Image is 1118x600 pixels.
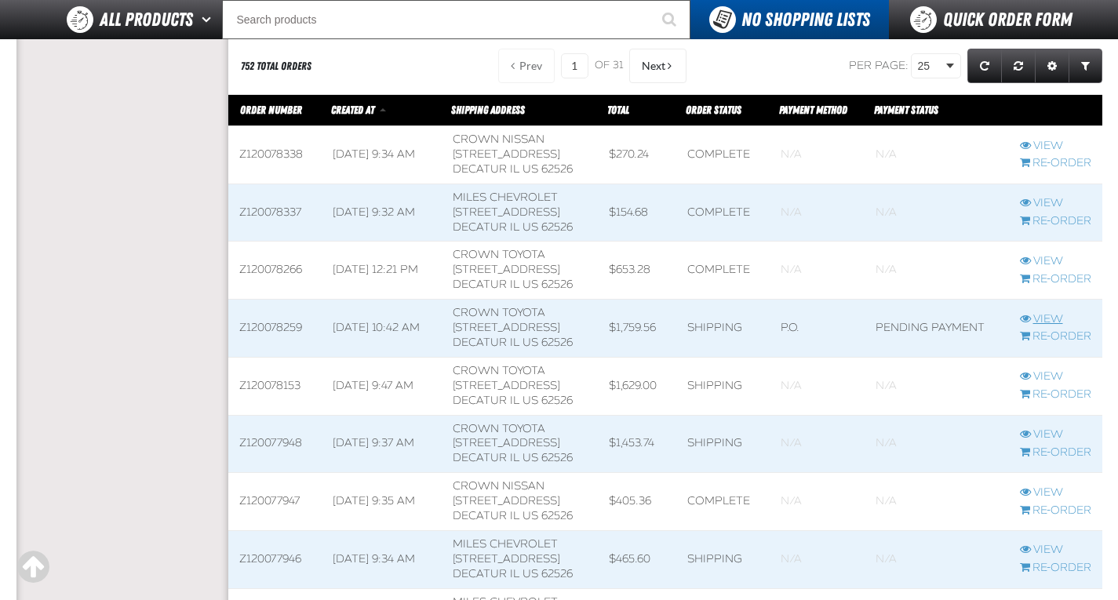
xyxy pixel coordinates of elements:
td: Blank [865,242,1008,300]
span: US [523,451,538,464]
a: Re-Order Z120078259 order [1020,329,1091,344]
td: [DATE] 9:32 AM [322,184,442,242]
span: Crown Toyota [453,422,545,435]
span: DECATUR [453,451,507,464]
td: Shipping [676,530,769,588]
span: DECATUR [453,509,507,522]
span: US [523,162,538,176]
a: Re-Order Z120078337 order [1020,214,1091,229]
td: Blank [865,126,1008,184]
td: $1,629.00 [598,357,677,415]
span: IL [510,567,519,580]
td: Shipping [676,415,769,473]
a: Re-Order Z120077946 order [1020,561,1091,576]
span: US [523,567,538,580]
a: View Z120078338 order [1020,139,1091,154]
a: Order Status [686,104,741,116]
span: Payment Method [779,104,847,116]
td: Complete [676,242,769,300]
span: DECATUR [453,220,507,234]
span: [STREET_ADDRESS] [453,205,560,219]
a: Refresh grid action [967,49,1002,83]
span: IL [510,278,519,291]
a: View Z120078337 order [1020,196,1091,211]
span: Order Number [240,104,302,116]
td: $270.24 [598,126,677,184]
bdo: 62526 [541,162,573,176]
a: View Z120078266 order [1020,254,1091,269]
a: View Z120078153 order [1020,369,1091,384]
td: Z120078259 [228,300,322,358]
a: View Z120077947 order [1020,485,1091,500]
td: [DATE] 12:21 PM [322,242,442,300]
span: 25 [918,58,943,75]
span: Crown Toyota [453,248,545,261]
td: Blank [865,184,1008,242]
span: [STREET_ADDRESS] [453,436,560,449]
a: Reset grid action [1001,49,1036,83]
span: Miles Chevrolet [453,191,558,204]
a: Re-Order Z120077948 order [1020,445,1091,460]
span: of 31 [595,59,623,73]
td: Blank [770,242,865,300]
span: US [523,509,538,522]
td: Shipping [676,300,769,358]
div: Scroll to the top [16,550,50,584]
span: Crown Nissan [453,479,544,493]
td: Blank [770,530,865,588]
span: [STREET_ADDRESS] [453,379,560,392]
span: All Products [100,5,193,34]
span: Total [607,104,629,116]
span: Crown Nissan [453,133,544,146]
td: [DATE] 10:42 AM [322,300,442,358]
span: [STREET_ADDRESS] [453,552,560,565]
td: [DATE] 9:35 AM [322,473,442,531]
td: Z120077947 [228,473,322,531]
td: Blank [770,357,865,415]
td: [DATE] 9:47 AM [322,357,442,415]
bdo: 62526 [541,220,573,234]
td: Z120077946 [228,530,322,588]
div: 752 Total Orders [241,59,311,74]
a: Created At [331,104,377,116]
span: IL [510,451,519,464]
bdo: 62526 [541,394,573,407]
td: P.O. [770,300,865,358]
span: No Shopping Lists [741,9,870,31]
span: [STREET_ADDRESS] [453,147,560,161]
span: DECATUR [453,162,507,176]
bdo: 62526 [541,278,573,291]
td: [DATE] 9:34 AM [322,126,442,184]
span: IL [510,394,519,407]
td: Z120078266 [228,242,322,300]
td: Z120078337 [228,184,322,242]
td: Blank [770,473,865,531]
span: US [523,394,538,407]
td: $465.60 [598,530,677,588]
td: [DATE] 9:34 AM [322,530,442,588]
a: View Z120078259 order [1020,312,1091,327]
span: Per page: [849,59,909,72]
span: DECATUR [453,394,507,407]
th: Row actions [1009,95,1102,126]
input: Current page number [561,53,588,78]
span: IL [510,509,519,522]
span: US [523,220,538,234]
span: Crown Toyota [453,306,545,319]
a: Re-Order Z120077947 order [1020,504,1091,518]
a: Re-Order Z120078153 order [1020,387,1091,402]
td: Blank [865,357,1008,415]
td: Z120077948 [228,415,322,473]
a: Expand or Collapse Grid Settings [1035,49,1069,83]
button: Next Page [629,49,686,83]
td: Blank [770,126,865,184]
td: [DATE] 9:37 AM [322,415,442,473]
a: Re-Order Z120078266 order [1020,272,1091,287]
span: Shipping Address [451,104,525,116]
td: Pending payment [865,300,1008,358]
a: View Z120077946 order [1020,543,1091,558]
span: IL [510,220,519,234]
bdo: 62526 [541,567,573,580]
td: Complete [676,126,769,184]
